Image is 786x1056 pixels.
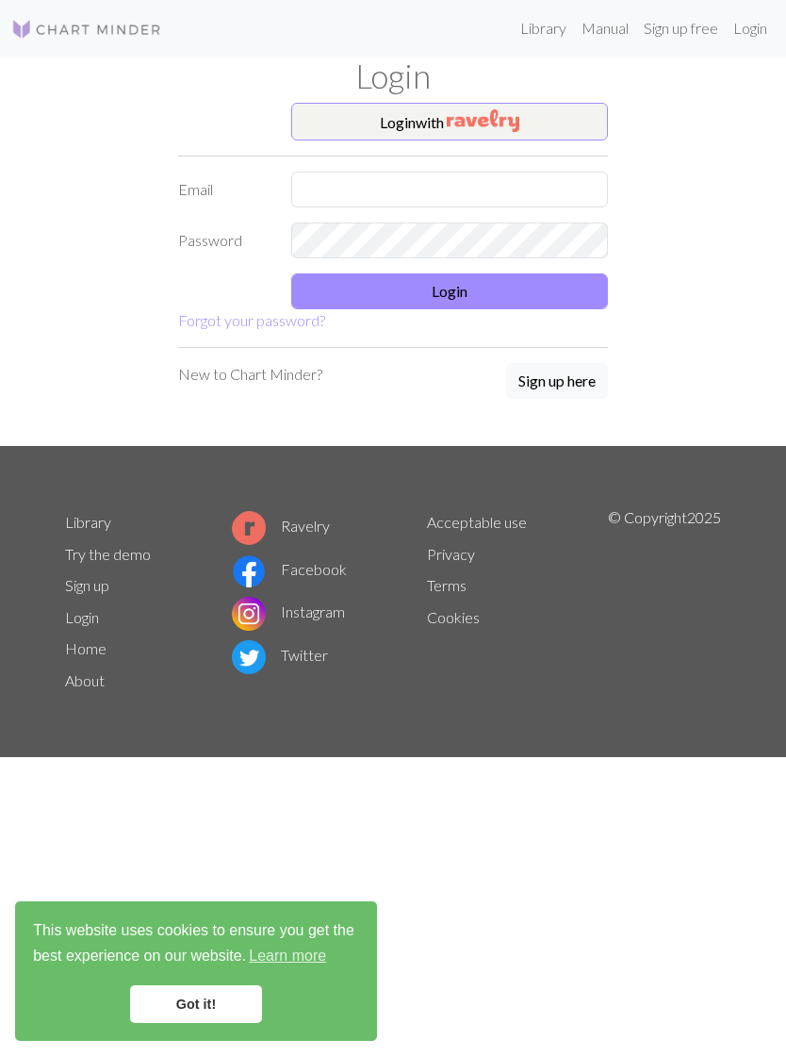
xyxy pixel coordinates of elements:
a: Library [513,9,574,47]
a: Privacy [427,545,475,563]
a: Sign up free [636,9,726,47]
a: dismiss cookie message [130,985,262,1023]
label: Password [167,223,280,258]
button: Sign up here [506,363,608,399]
a: Forgot your password? [178,311,325,329]
a: Ravelry [232,517,330,535]
span: This website uses cookies to ensure you get the best experience on our website. [33,919,359,970]
a: learn more about cookies [246,942,329,970]
a: Login [65,608,99,626]
a: Acceptable use [427,513,527,531]
h1: Login [54,57,732,95]
a: Terms [427,576,467,594]
img: Logo [11,18,162,41]
div: cookieconsent [15,901,377,1041]
a: Sign up [65,576,109,594]
img: Ravelry logo [232,511,266,545]
a: Manual [574,9,636,47]
a: Twitter [232,646,328,664]
p: © Copyright 2025 [608,506,721,697]
img: Instagram logo [232,597,266,631]
a: About [65,671,105,689]
a: Library [65,513,111,531]
a: Login [726,9,775,47]
a: Home [65,639,106,657]
label: Email [167,172,280,207]
a: Facebook [232,560,347,578]
a: Try the demo [65,545,151,563]
a: Cookies [427,608,480,626]
a: Sign up here [506,363,608,401]
img: Twitter logo [232,640,266,674]
img: Ravelry [447,109,519,132]
img: Facebook logo [232,554,266,588]
p: New to Chart Minder? [178,363,322,386]
button: Login [291,273,608,309]
button: Loginwith [291,103,608,140]
a: Instagram [232,602,345,620]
